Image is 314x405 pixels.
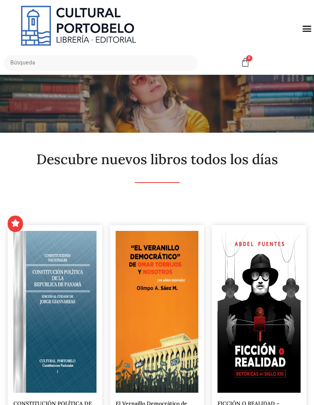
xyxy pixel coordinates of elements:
[218,231,301,393] img: portada-abdel-fuentes–realidad-o-ficcion
[116,231,199,393] img: img20220916_10003985-scaled-1.jpg
[8,152,306,167] h2: Descubre nuevos libros todos los días
[246,55,252,61] span: 0
[240,58,250,68] a: 0
[13,231,96,393] img: Captura-de-Pantalla-2022-10-21-a-las-10.07.16-a.-m..png
[4,55,198,71] input: Búsqueda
